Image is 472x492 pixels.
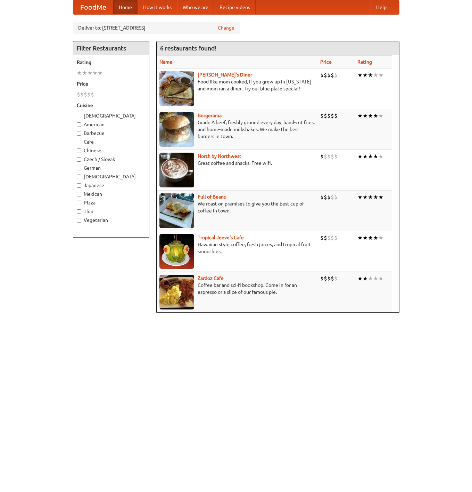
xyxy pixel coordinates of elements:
[331,275,334,282] li: $
[73,22,240,34] div: Deliver to: [STREET_ADDRESS]
[368,234,373,242] li: ★
[368,112,373,120] li: ★
[87,91,91,98] li: $
[331,153,334,160] li: $
[368,153,373,160] li: ★
[159,59,172,65] a: Name
[77,112,146,119] label: [DEMOGRAPHIC_DATA]
[320,234,324,242] li: $
[363,193,368,201] li: ★
[363,112,368,120] li: ★
[77,199,146,206] label: Pizza
[160,45,216,51] ng-pluralize: 6 restaurants found!
[373,112,378,120] li: ★
[84,91,87,98] li: $
[77,157,81,162] input: Czech / Slovak
[159,275,194,309] img: zardoz.jpg
[198,235,244,240] a: Tropical Jeeve's Cafe
[327,153,331,160] li: $
[368,275,373,282] li: ★
[92,69,98,77] li: ★
[198,113,222,118] b: Burgerama
[378,112,383,120] li: ★
[331,234,334,242] li: $
[198,275,224,281] a: Zardoz Cafe
[77,148,81,153] input: Chinese
[378,71,383,79] li: ★
[73,41,149,55] h4: Filter Restaurants
[77,191,146,197] label: Mexican
[357,153,363,160] li: ★
[324,193,327,201] li: $
[324,71,327,79] li: $
[77,182,146,189] label: Japanese
[331,112,334,120] li: $
[357,234,363,242] li: ★
[77,166,81,170] input: German
[77,69,82,77] li: ★
[198,153,241,159] a: North by Northwest
[214,0,256,14] a: Recipe videos
[159,234,194,269] img: jeeves.jpg
[357,71,363,79] li: ★
[363,71,368,79] li: ★
[138,0,177,14] a: How it works
[320,59,332,65] a: Price
[357,112,363,120] li: ★
[159,282,315,296] p: Coffee bar and sci-fi bookshop. Come in for an espresso or a slice of our famous pie.
[77,114,81,118] input: [DEMOGRAPHIC_DATA]
[77,130,146,137] label: Barbecue
[334,153,338,160] li: $
[77,175,81,179] input: [DEMOGRAPHIC_DATA]
[77,192,81,196] input: Mexican
[378,153,383,160] li: ★
[159,241,315,255] p: Hawaiian style coffee, fresh juices, and tropical fruit smoothies.
[77,218,81,223] input: Vegetarian
[373,153,378,160] li: ★
[77,217,146,224] label: Vegetarian
[77,138,146,145] label: Cafe
[324,112,327,120] li: $
[327,234,331,242] li: $
[327,112,331,120] li: $
[77,156,146,163] label: Czech / Slovak
[77,201,81,205] input: Pizza
[159,193,194,228] img: beans.jpg
[77,121,146,128] label: American
[198,72,252,78] a: [PERSON_NAME]'s Diner
[363,234,368,242] li: ★
[378,234,383,242] li: ★
[77,59,146,66] h5: Rating
[77,183,81,188] input: Japanese
[327,275,331,282] li: $
[77,131,81,136] input: Barbecue
[77,147,146,154] label: Chinese
[177,0,214,14] a: Who we are
[320,153,324,160] li: $
[331,71,334,79] li: $
[159,71,194,106] img: sallys.jpg
[198,194,226,200] a: Full of Beans
[327,193,331,201] li: $
[334,234,338,242] li: $
[363,153,368,160] li: ★
[368,193,373,201] li: ★
[334,112,338,120] li: $
[73,0,113,14] a: FoodMe
[357,275,363,282] li: ★
[368,71,373,79] li: ★
[320,71,324,79] li: $
[371,0,392,14] a: Help
[77,209,81,214] input: Thai
[378,193,383,201] li: ★
[327,71,331,79] li: $
[91,91,94,98] li: $
[363,275,368,282] li: ★
[159,160,315,167] p: Great coffee and snacks. Free wifi.
[159,200,315,214] p: We roast on premises to give you the best cup of coffee in town.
